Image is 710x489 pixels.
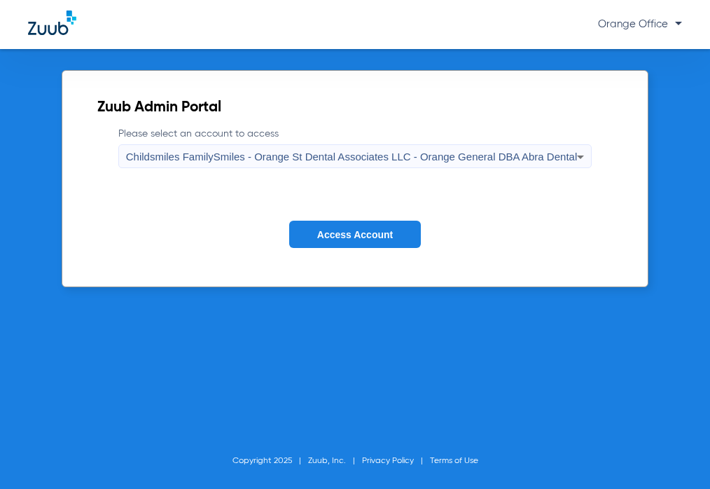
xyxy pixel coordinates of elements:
[97,101,613,115] h2: Zuub Admin Portal
[28,11,76,35] img: Zuub Logo
[289,221,421,248] button: Access Account
[126,151,577,163] span: Childsmiles FamilySmiles - Orange St Dental Associates LLC - Orange General DBA Abra Dental
[640,422,710,489] iframe: Chat Widget
[118,127,592,168] label: Please select an account to access
[317,229,393,240] span: Access Account
[308,454,362,468] li: Zuub, Inc.
[430,457,478,465] a: Terms of Use
[362,457,414,465] a: Privacy Policy
[598,19,682,29] span: Orange Office
[232,454,308,468] li: Copyright 2025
